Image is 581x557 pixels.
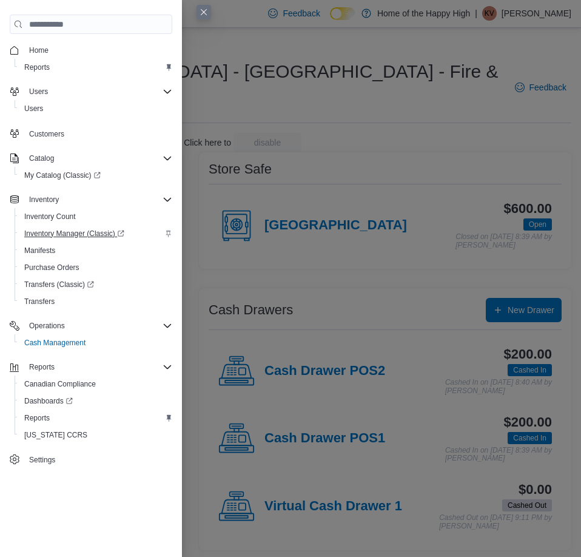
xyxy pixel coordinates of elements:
[19,277,172,292] span: Transfers (Classic)
[15,259,177,276] button: Purchase Orders
[19,209,172,224] span: Inventory Count
[15,59,177,76] button: Reports
[24,453,60,467] a: Settings
[24,338,86,348] span: Cash Management
[15,100,177,117] button: Users
[24,192,64,207] button: Inventory
[24,452,172,467] span: Settings
[19,60,172,75] span: Reports
[29,362,55,372] span: Reports
[19,60,55,75] a: Reports
[19,336,90,350] a: Cash Management
[15,293,177,310] button: Transfers
[24,170,101,180] span: My Catalog (Classic)
[24,430,87,440] span: [US_STATE] CCRS
[15,334,177,351] button: Cash Management
[19,377,101,391] a: Canadian Compliance
[24,379,96,389] span: Canadian Compliance
[15,225,177,242] a: Inventory Manager (Classic)
[19,260,84,275] a: Purchase Orders
[5,150,177,167] button: Catalog
[19,277,99,292] a: Transfers (Classic)
[29,87,48,96] span: Users
[24,396,73,406] span: Dashboards
[24,84,53,99] button: Users
[19,168,106,183] a: My Catalog (Classic)
[19,243,60,258] a: Manifests
[19,101,172,116] span: Users
[5,359,177,376] button: Reports
[24,319,70,333] button: Operations
[19,243,172,258] span: Manifests
[24,62,50,72] span: Reports
[29,46,49,55] span: Home
[15,167,177,184] a: My Catalog (Classic)
[24,246,55,255] span: Manifests
[19,411,55,425] a: Reports
[10,36,172,471] nav: Complex example
[19,394,172,408] span: Dashboards
[19,394,78,408] a: Dashboards
[5,124,177,142] button: Customers
[15,242,177,259] button: Manifests
[19,294,172,309] span: Transfers
[19,411,172,425] span: Reports
[29,154,54,163] span: Catalog
[24,104,43,113] span: Users
[15,393,177,410] a: Dashboards
[19,294,59,309] a: Transfers
[5,41,177,59] button: Home
[19,260,172,275] span: Purchase Orders
[196,5,211,19] button: Close this dialog
[19,226,129,241] a: Inventory Manager (Classic)
[19,428,172,442] span: Washington CCRS
[24,297,55,306] span: Transfers
[29,129,64,139] span: Customers
[19,428,92,442] a: [US_STATE] CCRS
[24,229,124,238] span: Inventory Manager (Classic)
[24,319,172,333] span: Operations
[24,413,50,423] span: Reports
[5,451,177,468] button: Settings
[29,321,65,331] span: Operations
[24,151,59,166] button: Catalog
[15,276,177,293] a: Transfers (Classic)
[29,455,55,465] span: Settings
[19,336,172,350] span: Cash Management
[24,360,172,374] span: Reports
[24,192,172,207] span: Inventory
[24,126,172,141] span: Customers
[15,427,177,444] button: [US_STATE] CCRS
[15,376,177,393] button: Canadian Compliance
[24,212,76,221] span: Inventory Count
[15,208,177,225] button: Inventory Count
[19,101,48,116] a: Users
[15,410,177,427] button: Reports
[24,360,59,374] button: Reports
[24,42,172,58] span: Home
[24,43,53,58] a: Home
[24,151,172,166] span: Catalog
[24,84,172,99] span: Users
[24,263,79,272] span: Purchase Orders
[5,317,177,334] button: Operations
[19,209,81,224] a: Inventory Count
[19,168,172,183] span: My Catalog (Classic)
[29,195,59,204] span: Inventory
[24,280,94,289] span: Transfers (Classic)
[19,226,172,241] span: Inventory Manager (Classic)
[5,83,177,100] button: Users
[24,127,69,141] a: Customers
[5,191,177,208] button: Inventory
[19,377,172,391] span: Canadian Compliance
